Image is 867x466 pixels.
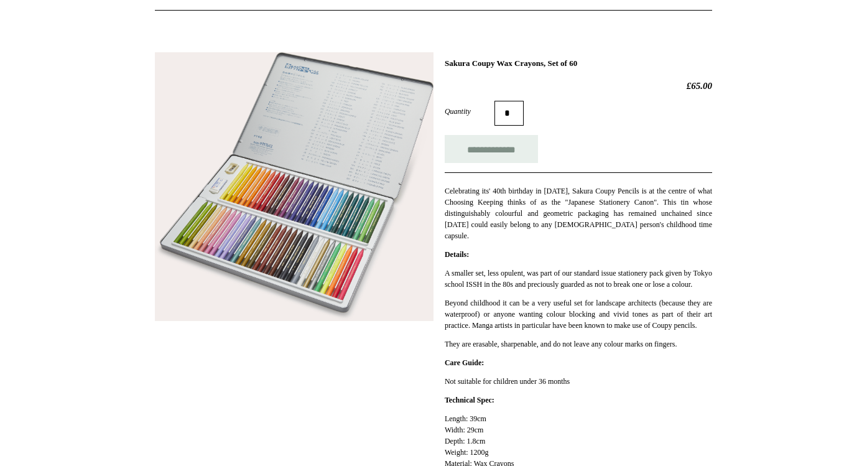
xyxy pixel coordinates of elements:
[445,268,712,290] p: A smaller set, less opulent, was part of our standard issue stationery pack given by Tokyo school...
[445,338,712,350] p: They are erasable, sharpenable, and do not leave any colour marks on fingers.
[445,396,494,404] strong: Technical Spec:
[445,58,712,68] h1: Sakura Coupy Wax Crayons, Set of 60
[445,250,469,259] strong: Details:
[445,80,712,91] h2: £65.00
[445,297,712,331] p: Beyond childhood it can be a very useful set for landscape architects (because they are waterproo...
[445,376,712,387] p: Not suitable for children under 36 months
[445,185,712,241] p: Celebrating its' 40th birthday in [DATE], Sakura Coupy Pencils is at the centre of what Choosing ...
[445,358,484,367] strong: Care Guide:
[155,52,433,322] img: Sakura Coupy Wax Crayons, Set of 60
[445,106,494,117] label: Quantity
